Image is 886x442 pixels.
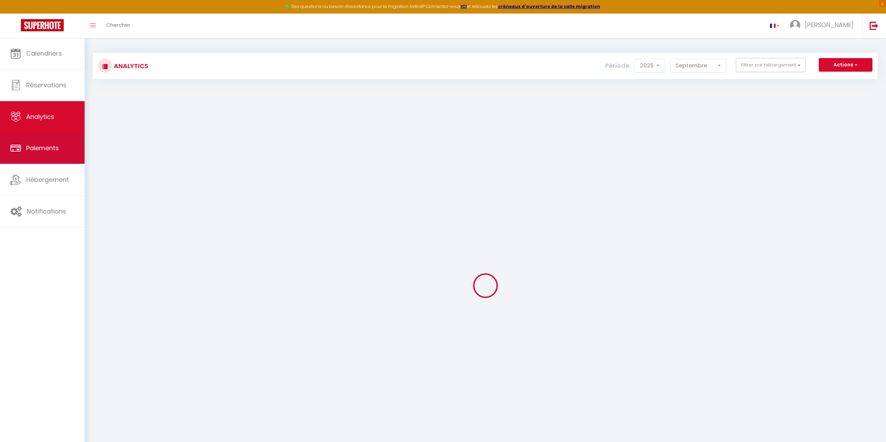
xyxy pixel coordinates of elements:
[805,21,854,29] span: [PERSON_NAME]
[736,58,806,72] button: Filtrer par hébergement
[27,207,66,216] span: Notifications
[112,58,148,74] h3: Analytics
[26,112,54,121] span: Analytics
[101,14,135,38] a: Chercher
[26,81,66,89] span: Réservations
[26,175,69,184] span: Hébergement
[819,58,872,72] button: Actions
[21,19,64,31] img: Super Booking
[6,3,26,24] button: Ouvrir le widget de chat LiveChat
[605,58,629,73] label: Période
[106,21,130,29] span: Chercher
[26,49,62,58] span: Calendriers
[790,20,800,30] img: ...
[461,3,467,9] a: ICI
[498,3,600,9] a: créneaux d'ouverture de la salle migration
[870,21,878,30] img: logout
[785,14,862,38] a: ... [PERSON_NAME]
[26,144,59,152] span: Paiements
